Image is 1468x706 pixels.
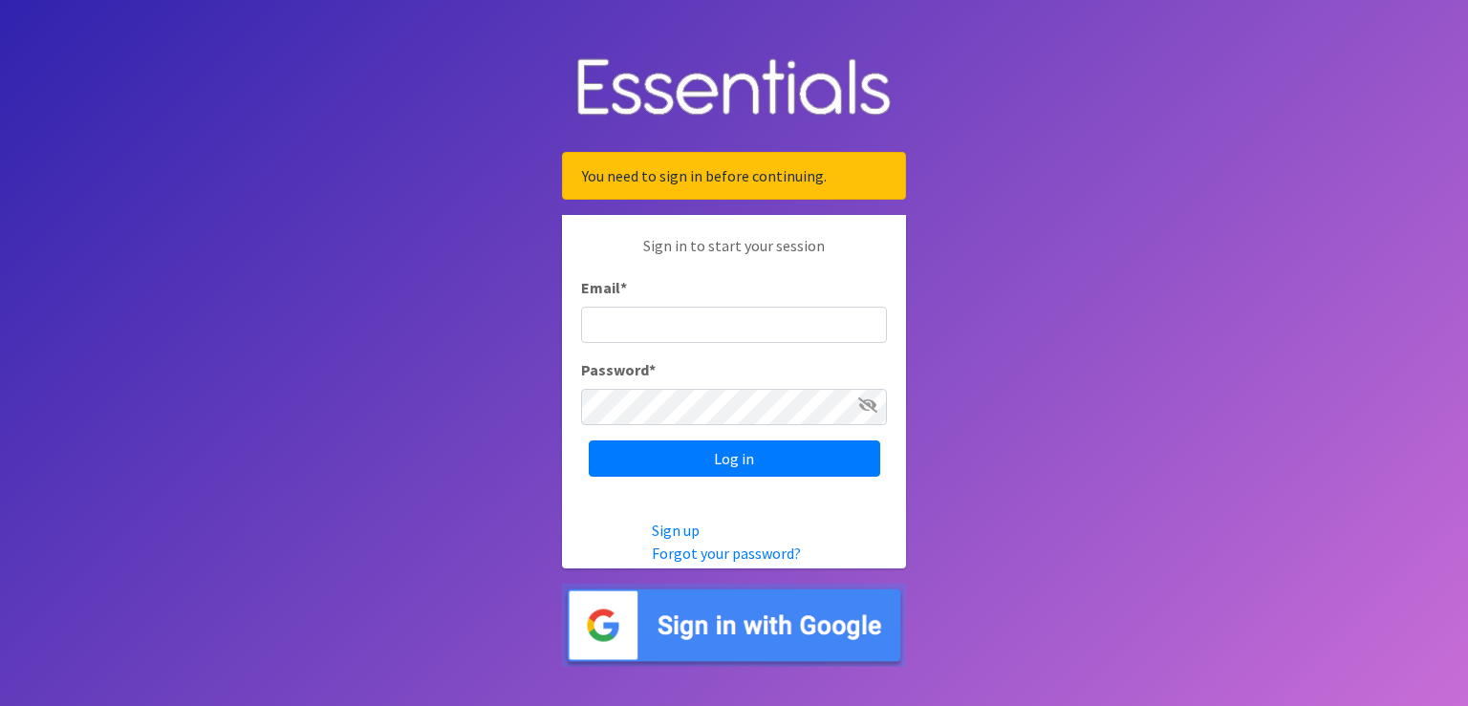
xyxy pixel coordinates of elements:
label: Email [581,276,627,299]
div: You need to sign in before continuing. [562,152,906,200]
label: Password [581,358,656,381]
p: Sign in to start your session [581,234,887,276]
abbr: required [649,360,656,379]
abbr: required [620,278,627,297]
a: Forgot your password? [652,544,801,563]
img: Sign in with Google [562,584,906,667]
img: Human Essentials [562,39,906,138]
input: Log in [589,440,880,477]
a: Sign up [652,521,700,540]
